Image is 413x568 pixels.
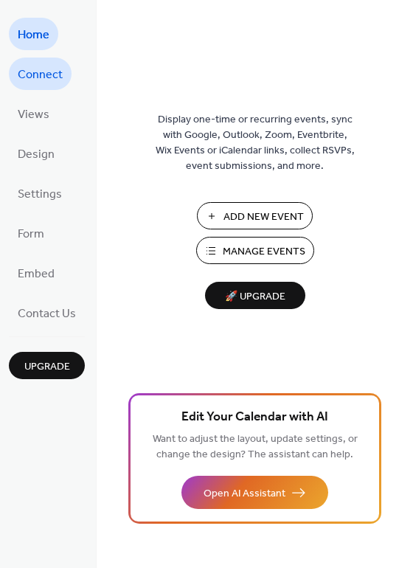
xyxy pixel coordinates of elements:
[214,287,296,307] span: 🚀 Upgrade
[181,407,328,428] span: Edit Your Calendar with AI
[18,24,49,47] span: Home
[18,183,62,207] span: Settings
[18,143,55,167] span: Design
[9,58,72,90] a: Connect
[196,237,314,264] button: Manage Events
[18,63,63,87] span: Connect
[205,282,305,309] button: 🚀 Upgrade
[9,177,71,209] a: Settings
[223,209,304,225] span: Add New Event
[9,18,58,50] a: Home
[156,112,355,174] span: Display one-time or recurring events, sync with Google, Outlook, Zoom, Eventbrite, Wix Events or ...
[9,137,63,170] a: Design
[18,223,44,246] span: Form
[18,103,49,127] span: Views
[223,244,305,260] span: Manage Events
[9,352,85,379] button: Upgrade
[153,429,358,465] span: Want to adjust the layout, update settings, or change the design? The assistant can help.
[9,217,53,249] a: Form
[181,476,328,509] button: Open AI Assistant
[24,359,70,375] span: Upgrade
[9,297,85,329] a: Contact Us
[9,257,63,289] a: Embed
[18,302,76,326] span: Contact Us
[18,263,55,286] span: Embed
[9,97,58,130] a: Views
[204,486,285,502] span: Open AI Assistant
[197,202,313,229] button: Add New Event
